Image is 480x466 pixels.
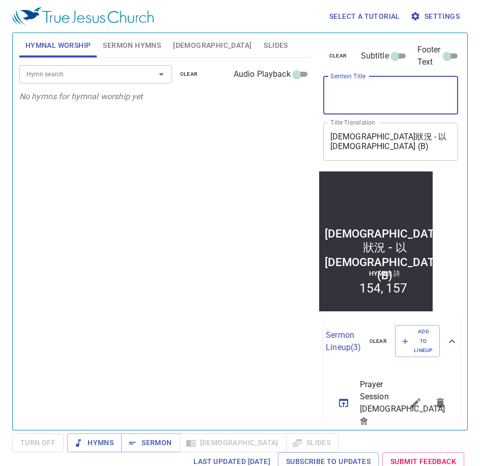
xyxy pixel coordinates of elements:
[326,329,361,354] p: Sermon Lineup ( 3 )
[363,335,393,347] button: clear
[395,325,440,357] button: Add to Lineup
[154,67,168,81] button: Open
[12,7,154,25] img: True Jesus Church
[174,68,204,80] button: clear
[329,51,347,61] span: clear
[319,171,433,311] iframe: from-child
[129,436,172,449] span: Sermon
[402,327,433,355] span: Add to Lineup
[180,70,198,79] span: clear
[325,7,404,26] button: Select a tutorial
[408,7,464,26] button: Settings
[323,50,353,62] button: clear
[264,39,288,52] span: Slides
[329,10,400,23] span: Select a tutorial
[361,50,389,62] span: Subtitle
[323,315,461,367] div: Sermon Lineup(3)clearAdd to Lineup
[19,92,143,101] i: No hymns for hymnal worship yet
[67,433,122,452] button: Hymns
[25,39,91,52] span: Hymnal Worship
[121,433,180,452] button: Sermon
[330,132,451,151] textarea: [DEMOGRAPHIC_DATA]狀況 - 以[DEMOGRAPHIC_DATA] (B)
[40,109,64,124] li: 154
[50,98,81,107] p: Hymns 詩
[103,39,161,52] span: Sermon Hymns
[370,337,387,346] span: clear
[67,109,88,124] li: 157
[173,39,251,52] span: [DEMOGRAPHIC_DATA]
[234,68,291,80] span: Audio Playback
[417,44,441,68] span: Footer Text
[360,378,379,427] span: Prayer Session [DEMOGRAPHIC_DATA]會
[75,436,114,449] span: Hymns
[6,55,126,110] div: [DEMOGRAPHIC_DATA]狀況 - 以[DEMOGRAPHIC_DATA] (B)
[412,10,460,23] span: Settings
